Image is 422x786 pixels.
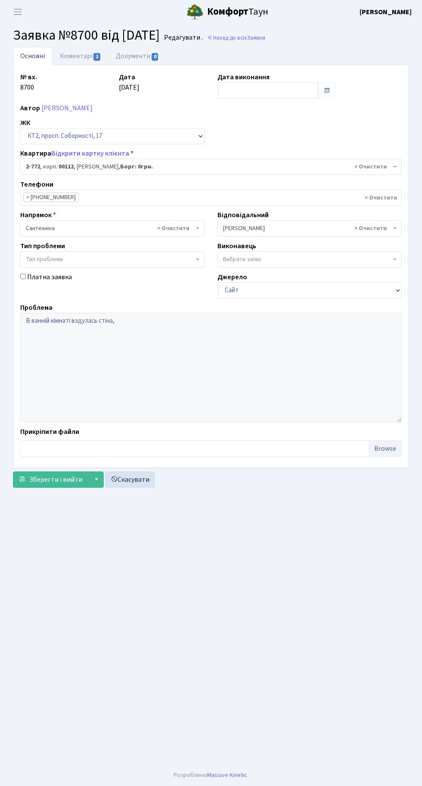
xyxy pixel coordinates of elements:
[23,193,79,202] li: +380934535199
[20,313,402,422] textarea: В ванній кімнаті вздулась стіна,
[207,5,248,19] b: Комфорт
[207,5,268,19] span: Таун
[119,72,135,82] label: Дата
[152,53,158,61] span: 0
[26,224,194,233] span: Сантехніка
[7,5,28,19] button: Переключити навігацію
[20,72,37,82] label: № вх.
[20,159,402,175] span: <b>2-772</b>, корп.: <b>00112</b>, Сєдов Андрій Миколайович, <b>Борг: 0грн.</b>
[223,255,262,264] span: Вибрати запис
[26,193,29,202] span: ×
[20,103,40,113] label: Автор
[20,427,79,437] label: Прикріпити файли
[20,220,205,237] span: Сантехніка
[174,770,248,780] div: Розроблено .
[20,148,133,159] label: Квартира
[365,193,397,202] span: Видалити всі елементи
[223,224,391,233] span: Тихонов М.М.
[120,162,153,171] b: Борг: 0грн.
[41,103,93,113] a: [PERSON_NAME]
[51,149,129,158] a: Відкрити картку клієнта
[93,53,100,61] span: 2
[217,241,256,251] label: Виконавець
[207,34,265,42] a: Назад до всіхЗаявки
[27,272,72,282] label: Платна заявка
[20,118,30,128] label: ЖК
[157,224,189,233] span: Видалити всі елементи
[13,47,53,65] a: Основні
[354,162,387,171] span: Видалити всі елементи
[13,471,88,488] button: Зберегти і вийти
[109,47,166,65] a: Документи
[20,303,53,313] label: Проблема
[112,72,211,99] div: [DATE]
[26,162,40,171] b: 2-772
[217,220,402,237] span: Тихонов М.М.
[14,72,112,99] div: 8700
[29,475,82,484] span: Зберегти і вийти
[20,179,53,190] label: Телефони
[217,72,270,82] label: Дата виконання
[354,224,387,233] span: Видалити всі елементи
[207,770,247,780] a: Massive Kinetic
[13,25,160,45] span: Заявка №8700 від [DATE]
[20,241,65,251] label: Тип проблеми
[360,7,412,17] a: [PERSON_NAME]
[162,34,203,42] small: Редагувати .
[26,255,63,264] span: Тип проблеми
[247,34,265,42] span: Заявки
[105,471,155,488] a: Скасувати
[20,210,56,220] label: Напрямок
[186,3,204,21] img: logo.png
[26,162,391,171] span: <b>2-772</b>, корп.: <b>00112</b>, Сєдов Андрій Миколайович, <b>Борг: 0грн.</b>
[217,272,247,282] label: Джерело
[53,47,109,65] a: Коментарі
[59,162,74,171] b: 00112
[217,210,269,220] label: Відповідальний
